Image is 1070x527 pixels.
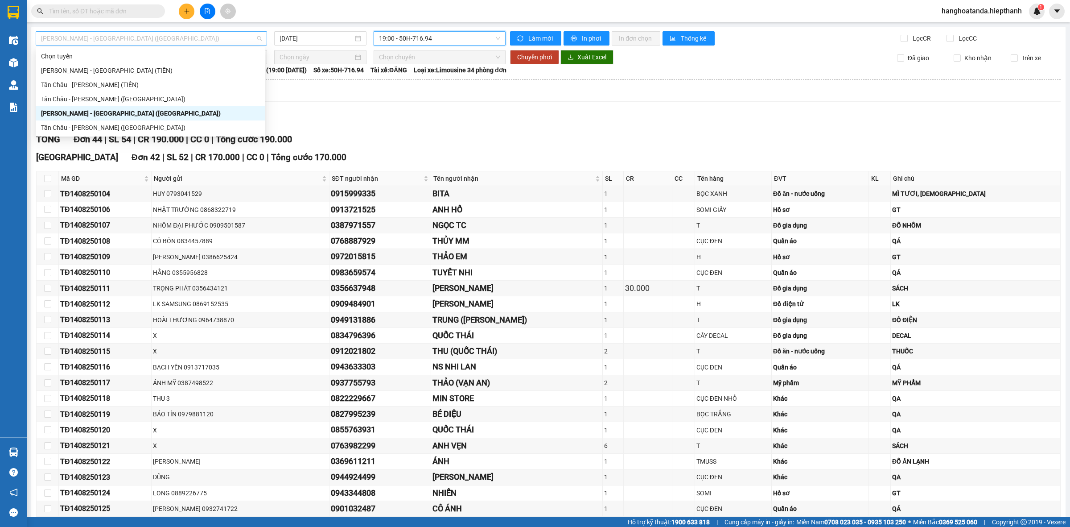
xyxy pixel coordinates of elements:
td: THẢO EM [431,249,603,265]
span: search [37,8,43,14]
td: 0763982299 [329,438,431,454]
td: TĐ1408250116 [59,359,152,375]
div: TĐ1408250113 [60,314,150,325]
img: solution-icon [9,103,18,112]
div: 0944924499 [331,471,429,483]
td: 0972015815 [329,249,431,265]
div: MỸ PHẨM [892,378,1059,388]
div: ANH HỔ [432,203,601,216]
div: 0369611211 [331,455,429,468]
span: | [104,134,107,145]
div: Khác [773,456,867,466]
div: Khác [773,425,867,435]
th: CR [624,171,672,186]
div: ANH VẸN [432,440,601,452]
div: 1 [604,331,622,340]
div: 2 [604,346,622,356]
div: TĐ1408250114 [60,330,150,341]
span: Kho nhận [961,53,995,63]
span: plus [184,8,190,14]
div: Đồ gia dụng [773,331,867,340]
div: Hồ Chí Minh - Tân Châu (Giường) [36,106,265,120]
td: 0387971557 [329,218,431,233]
span: Đơn 42 [132,152,160,162]
div: NS NHI LAN [432,361,601,373]
div: TĐ1408250107 [60,220,150,231]
span: Lọc CR [909,33,932,43]
th: Ghi chú [891,171,1061,186]
span: TỔNG [36,134,60,145]
span: Tổng cước 170.000 [271,152,346,162]
div: THU (QUỐC THÁI) [432,345,601,357]
span: caret-down [1053,7,1061,15]
td: 0909484901 [329,296,431,312]
div: ĐỒ NHÔM [892,220,1059,230]
td: 0822229667 [329,391,431,407]
div: 1 [604,236,622,246]
div: [PERSON_NAME] 0386625424 [153,252,328,262]
div: Hồ sơ [773,205,867,215]
div: ĐỒ ĐIỆN [892,315,1059,325]
div: Chọn tuyến [41,51,260,61]
div: 2 [604,378,622,388]
div: QUỐC THÁI [432,423,601,436]
div: TUYẾT NHI [432,266,601,279]
span: SL 54 [109,134,131,145]
span: | [267,152,269,162]
td: 0356637948 [329,281,431,296]
div: 1 [604,472,622,482]
div: NGỌC TC [432,219,601,232]
div: T [696,220,770,230]
span: Chuyến: (19:00 [DATE]) [242,65,307,75]
div: TĐ1408250122 [60,456,150,467]
img: warehouse-icon [9,58,18,67]
input: Chọn ngày [280,52,353,62]
div: Đồ điện tử [773,299,867,309]
div: 1 [604,456,622,466]
div: Đồ gia dụng [773,315,867,325]
span: Tài xế: ĐĂNG [370,65,407,75]
div: HOÀI THƯƠNG 0964738870 [153,315,328,325]
div: Tân Châu - Hồ Chí Minh (Giường) [36,120,265,135]
span: download [568,54,574,61]
td: TĐ1408250107 [59,218,152,233]
span: Làm mới [528,33,554,43]
div: ÁNH MỸ 0387498522 [153,378,328,388]
span: CR 170.000 [195,152,240,162]
div: 1 [604,362,622,372]
div: 1 [604,205,622,215]
div: 0909484901 [331,298,429,310]
span: 1 [1039,4,1042,10]
span: file-add [204,8,210,14]
span: printer [571,35,578,42]
td: BÉ DIỆU [431,407,603,422]
span: question-circle [9,468,18,477]
div: 0972015815 [331,250,429,263]
div: Khác [773,409,867,419]
div: 1 [604,220,622,230]
div: TRUNG ([PERSON_NAME]) [432,314,601,326]
td: 0937755793 [329,375,431,391]
div: CỤC ĐEN [696,472,770,482]
div: Hồ Chí Minh - Tân Châu (TIỀN) [36,63,265,78]
span: Lọc CC [955,33,978,43]
div: Hồ sơ [773,252,867,262]
div: 1 [604,252,622,262]
th: KL [869,171,891,186]
div: LK [892,299,1059,309]
span: 19:00 - 50H-716.94 [379,32,500,45]
td: 0915999335 [329,186,431,202]
div: T [696,378,770,388]
div: Tân Châu - Hồ Chí Minh (TIỀN) [36,78,265,92]
div: BITA [432,187,601,200]
td: TĐ1408250114 [59,328,152,344]
button: aim [220,4,236,19]
span: Trên xe [1018,53,1045,63]
div: [PERSON_NAME] [432,471,601,483]
img: warehouse-icon [9,448,18,457]
div: QÁ [892,268,1059,278]
td: TĐ1408250122 [59,454,152,469]
button: bar-chartThống kê [663,31,715,46]
td: 0855763931 [329,422,431,438]
input: 14/08/2025 [280,33,353,43]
